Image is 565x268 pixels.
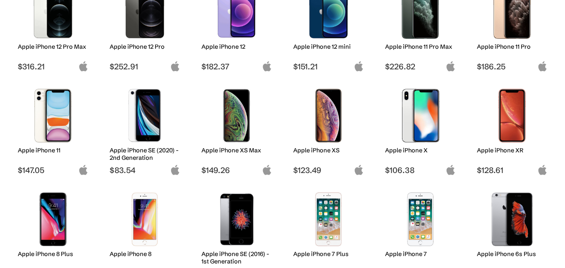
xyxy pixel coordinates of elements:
h2: Apple iPhone SE (2020) - 2nd Generation [110,147,180,161]
h2: Apple iPhone 11 Pro Max [385,43,456,50]
a: iPhone X Apple iPhone X $106.38 apple-logo [381,85,460,175]
img: apple-logo [78,165,89,175]
img: iPhone 7 Plus [299,192,358,246]
img: iPhone X [391,89,450,142]
img: iPhone XR [483,89,541,142]
h2: Apple iPhone XR [477,147,548,154]
a: iPhone 11 Apple iPhone 11 $147.05 apple-logo [14,85,92,175]
img: iPhone 8 [116,192,174,246]
span: $316.21 [18,62,89,71]
span: $252.91 [110,62,180,71]
img: iPhone SE 2nd Gen [116,89,174,142]
span: $149.26 [201,165,272,175]
img: apple-logo [445,165,456,175]
a: iPhone SE 2nd Gen Apple iPhone SE (2020) - 2nd Generation $83.54 apple-logo [105,85,184,175]
a: iPhone XR Apple iPhone XR $128.61 apple-logo [473,85,551,175]
img: apple-logo [262,165,272,175]
span: $128.61 [477,165,548,175]
img: apple-logo [78,61,89,71]
img: iPhone 8 Plus [24,192,82,246]
span: $186.25 [477,62,548,71]
h2: Apple iPhone 8 [110,250,180,258]
h2: Apple iPhone 11 [18,147,89,154]
h2: Apple iPhone XS Max [201,147,272,154]
h2: Apple iPhone 7 Plus [293,250,364,258]
img: apple-logo [354,165,364,175]
img: iPhone XS Max [208,89,266,142]
img: apple-logo [170,165,180,175]
span: $147.05 [18,165,89,175]
span: $151.21 [293,62,364,71]
span: $226.82 [385,62,456,71]
h2: Apple iPhone 7 [385,250,456,258]
h2: Apple iPhone X [385,147,456,154]
span: $106.38 [385,165,456,175]
h2: Apple iPhone 12 [201,43,272,50]
img: apple-logo [445,61,456,71]
h2: Apple iPhone 12 Pro [110,43,180,50]
span: $83.54 [110,165,180,175]
h2: Apple iPhone 6s Plus [477,250,548,258]
h2: Apple iPhone 8 Plus [18,250,89,258]
img: iPhone XS [299,89,358,142]
h2: Apple iPhone SE (2016) - 1st Generation [201,250,272,265]
img: iPhone 7 [391,192,450,246]
img: apple-logo [354,61,364,71]
span: $182.37 [201,62,272,71]
span: $123.49 [293,165,364,175]
h2: Apple iPhone XS [293,147,364,154]
img: apple-logo [537,165,548,175]
h2: Apple iPhone 11 Pro [477,43,548,50]
img: iPhone 6s Plus [483,192,541,246]
h2: Apple iPhone 12 Pro Max [18,43,89,50]
img: apple-logo [262,61,272,71]
img: apple-logo [170,61,180,71]
a: iPhone XS Apple iPhone XS $123.49 apple-logo [289,85,368,175]
img: iPhone 11 [24,89,82,142]
h2: Apple iPhone 12 mini [293,43,364,50]
a: iPhone XS Max Apple iPhone XS Max $149.26 apple-logo [197,85,276,175]
img: iPhone SE 1st Gen [208,192,266,246]
img: apple-logo [537,61,548,71]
